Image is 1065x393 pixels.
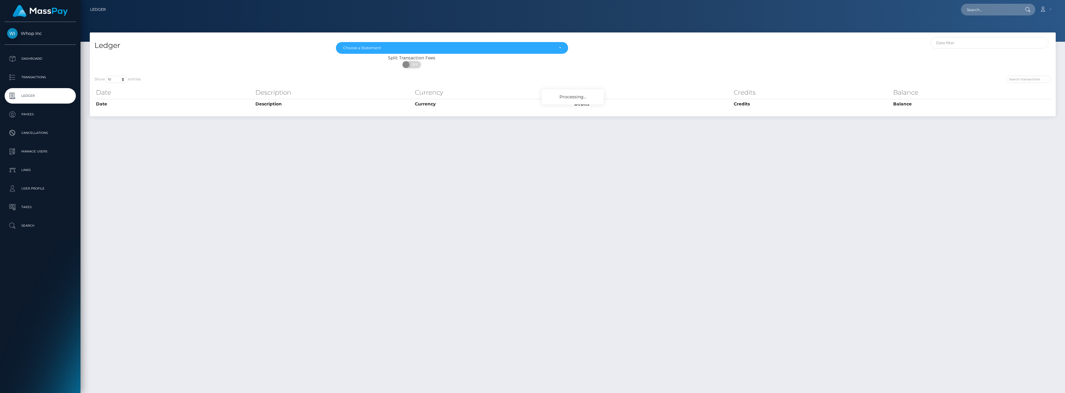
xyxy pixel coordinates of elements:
a: Taxes [5,199,76,215]
input: Date filter [930,37,1049,49]
th: Debits [573,86,732,99]
a: Search [5,218,76,233]
p: Taxes [7,203,73,212]
img: MassPay Logo [13,5,68,17]
th: Credits [732,86,892,99]
th: Description [254,86,413,99]
span: OFF [406,61,421,68]
p: Manage Users [7,147,73,156]
input: Search transactions [1006,76,1051,83]
div: Split Transaction Fees [90,55,734,61]
th: Description [254,99,413,109]
a: Dashboard [5,51,76,66]
p: Payees [7,110,73,119]
th: Currency [413,86,573,99]
button: Choose a Statement [336,42,568,54]
a: Links [5,162,76,178]
a: Transactions [5,70,76,85]
h4: Ledger [94,40,327,51]
th: Date [94,86,254,99]
th: Credits [732,99,892,109]
th: Debits [573,99,732,109]
a: Cancellations [5,125,76,141]
a: User Profile [5,181,76,196]
input: Search... [961,4,1019,15]
p: Dashboard [7,54,73,63]
a: Payees [5,107,76,122]
p: Search [7,221,73,230]
th: Date [94,99,254,109]
th: Balance [892,99,1051,109]
a: Ledger [5,88,76,104]
p: Cancellations [7,128,73,138]
th: Currency [413,99,573,109]
p: User Profile [7,184,73,193]
div: Choose a Statement [343,45,554,50]
p: Ledger [7,91,73,100]
select: Showentries [105,76,128,83]
a: Manage Users [5,144,76,159]
a: Ledger [90,3,106,16]
th: Balance [892,86,1051,99]
p: Transactions [7,73,73,82]
span: Whop Inc [5,31,76,36]
p: Links [7,165,73,175]
label: Show entries [94,76,141,83]
div: Processing... [542,89,604,105]
img: Whop Inc [7,28,18,39]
